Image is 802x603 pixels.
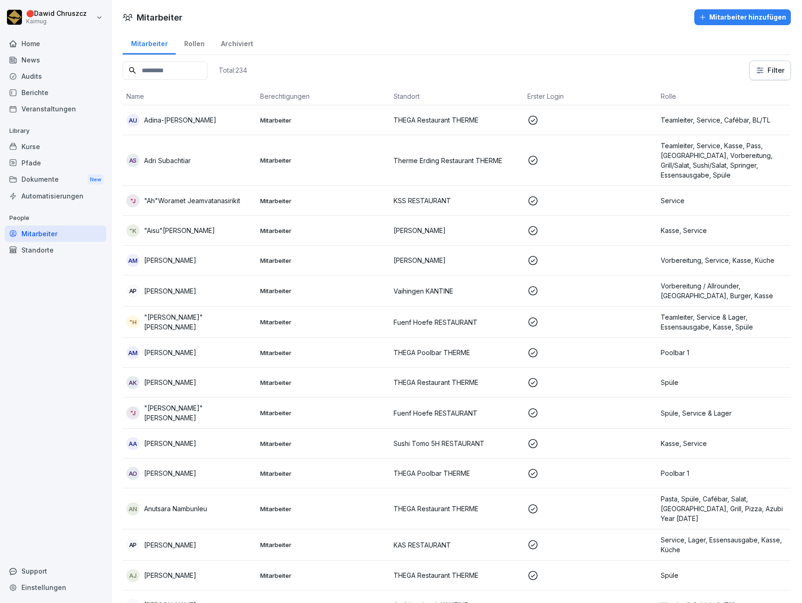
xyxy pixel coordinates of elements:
[394,255,520,265] p: [PERSON_NAME]
[394,196,520,206] p: KSS RESTAURANT
[219,66,247,75] p: Total: 234
[661,570,787,580] p: Spüle
[126,346,139,359] div: AM
[126,569,139,582] div: AJ
[144,403,253,423] p: "[PERSON_NAME]" [PERSON_NAME]
[260,409,387,417] p: Mitarbeiter
[394,348,520,357] p: THEGA Poolbar THERME
[5,155,106,171] a: Pfade
[176,31,213,55] a: Rollen
[661,255,787,265] p: Vorbereitung, Service, Kasse, Küche
[126,406,139,419] div: "J
[260,378,387,387] p: Mitarbeiter
[126,114,139,127] div: AU
[5,35,106,52] div: Home
[394,115,520,125] p: THEGA Restaurant THERME
[661,535,787,555] p: Service, Lager, Essensausgabe, Kasse, Küche
[5,68,106,84] a: Audits
[144,468,196,478] p: [PERSON_NAME]
[390,88,524,105] th: Standort
[694,9,791,25] button: Mitarbeiter hinzufügen
[144,286,196,296] p: [PERSON_NAME]
[661,439,787,448] p: Kasse, Service
[144,255,196,265] p: [PERSON_NAME]
[5,138,106,155] a: Kurse
[524,88,657,105] th: Erster Login
[260,287,387,295] p: Mitarbeiter
[260,256,387,265] p: Mitarbeiter
[5,242,106,258] a: Standorte
[260,541,387,549] p: Mitarbeiter
[661,312,787,332] p: Teamleiter, Service & Lager, Essensausgabe, Kasse, Spüle
[5,84,106,101] a: Berichte
[144,115,216,125] p: Adina-[PERSON_NAME]
[144,439,196,448] p: [PERSON_NAME]
[260,197,387,205] p: Mitarbeiter
[260,571,387,580] p: Mitarbeiter
[123,88,256,105] th: Name
[661,141,787,180] p: Teamleiter, Service, Kasse, Pass, [GEOGRAPHIC_DATA], Vorbereitung, Grill/Salat, Sushi/Salat, Spri...
[394,286,520,296] p: Vaihingen KANTINE
[394,156,520,165] p: Therme Erding Restaurant THERME
[394,439,520,448] p: Sushi Tomo 5H RESTAURANT
[394,317,520,327] p: Fuenf Hoefe RESTAURANT
[213,31,261,55] a: Archiviert
[5,101,106,117] div: Veranstaltungen
[661,408,787,418] p: Spüle, Service & Lager
[144,570,196,580] p: [PERSON_NAME]
[394,504,520,514] p: THEGA Restaurant THERME
[144,504,207,514] p: Anutsara Nambunleu
[5,123,106,138] p: Library
[755,66,785,75] div: Filter
[5,171,106,188] a: DokumenteNew
[394,226,520,235] p: [PERSON_NAME]
[394,377,520,387] p: THEGA Restaurant THERME
[126,502,139,515] div: AN
[661,226,787,235] p: Kasse, Service
[5,226,106,242] a: Mitarbeiter
[5,211,106,226] p: People
[260,116,387,124] p: Mitarbeiter
[5,188,106,204] div: Automatisierungen
[144,156,191,165] p: Adri Subachtiar
[394,540,520,550] p: KAS RESTAURANT
[126,284,139,297] div: AP
[144,312,253,332] p: "[PERSON_NAME]" [PERSON_NAME]
[260,439,387,448] p: Mitarbeiter
[126,437,139,450] div: AA
[144,348,196,357] p: [PERSON_NAME]
[5,579,106,596] a: Einstellungen
[661,377,787,387] p: Spüle
[88,174,104,185] div: New
[661,196,787,206] p: Service
[394,408,520,418] p: Fuenf Hoefe RESTAURANT
[256,88,390,105] th: Berechtigungen
[260,505,387,513] p: Mitarbeiter
[137,11,182,24] h1: Mitarbeiter
[123,31,176,55] a: Mitarbeiter
[126,194,139,207] div: "J
[144,377,196,387] p: [PERSON_NAME]
[126,154,139,167] div: AS
[126,315,139,329] div: "H
[26,18,87,25] p: Kaimug
[260,349,387,357] p: Mitarbeiter
[661,494,787,523] p: Pasta, Spüle, Cafébar, Salat, [GEOGRAPHIC_DATA], Grill, Pizza, Azubi Year [DATE]
[260,469,387,478] p: Mitarbeiter
[5,52,106,68] a: News
[26,10,87,18] p: 🔴 Dawid Chruszcz
[661,281,787,301] p: Vorbereitung / Allrounder, [GEOGRAPHIC_DATA], Burger, Kasse
[394,570,520,580] p: THEGA Restaurant THERME
[661,348,787,357] p: Poolbar 1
